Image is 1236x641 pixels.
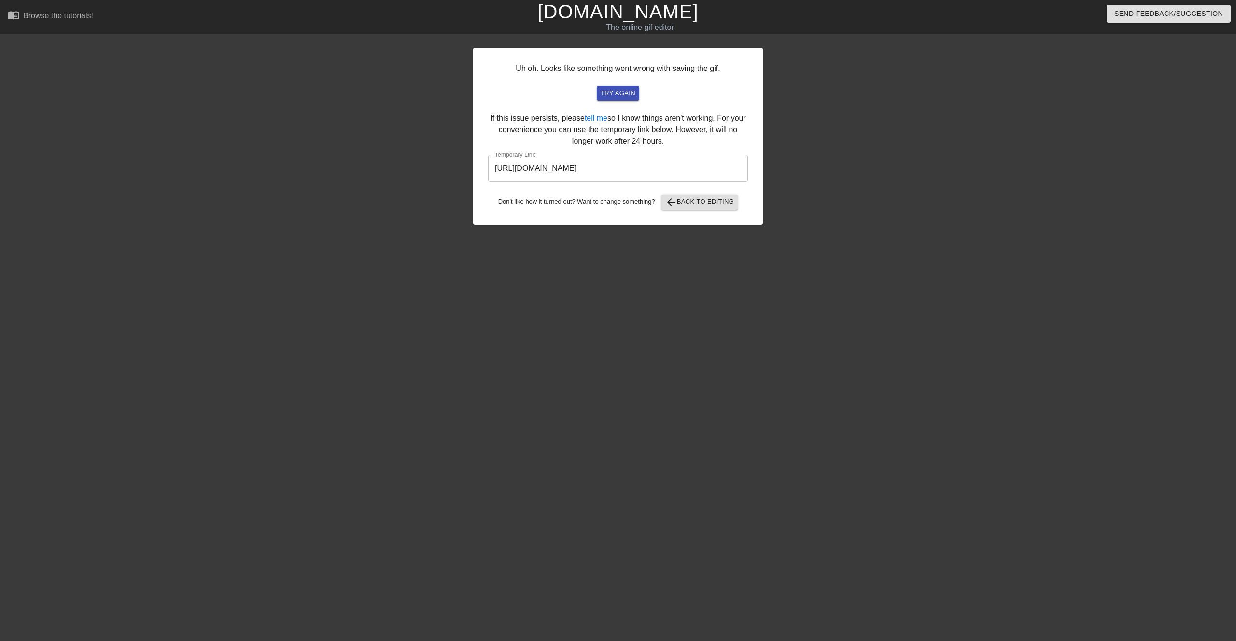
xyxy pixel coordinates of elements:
[665,196,677,208] span: arrow_back
[8,9,93,24] a: Browse the tutorials!
[488,195,748,210] div: Don't like how it turned out? Want to change something?
[601,88,635,99] span: try again
[488,155,748,182] input: bare
[665,196,734,208] span: Back to Editing
[585,114,607,122] a: tell me
[23,12,93,20] div: Browse the tutorials!
[1114,8,1223,20] span: Send Feedback/Suggestion
[417,22,863,33] div: The online gif editor
[473,48,763,225] div: Uh oh. Looks like something went wrong with saving the gif. If this issue persists, please so I k...
[8,9,19,21] span: menu_book
[597,86,639,101] button: try again
[661,195,738,210] button: Back to Editing
[1107,5,1231,23] button: Send Feedback/Suggestion
[537,1,698,22] a: [DOMAIN_NAME]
